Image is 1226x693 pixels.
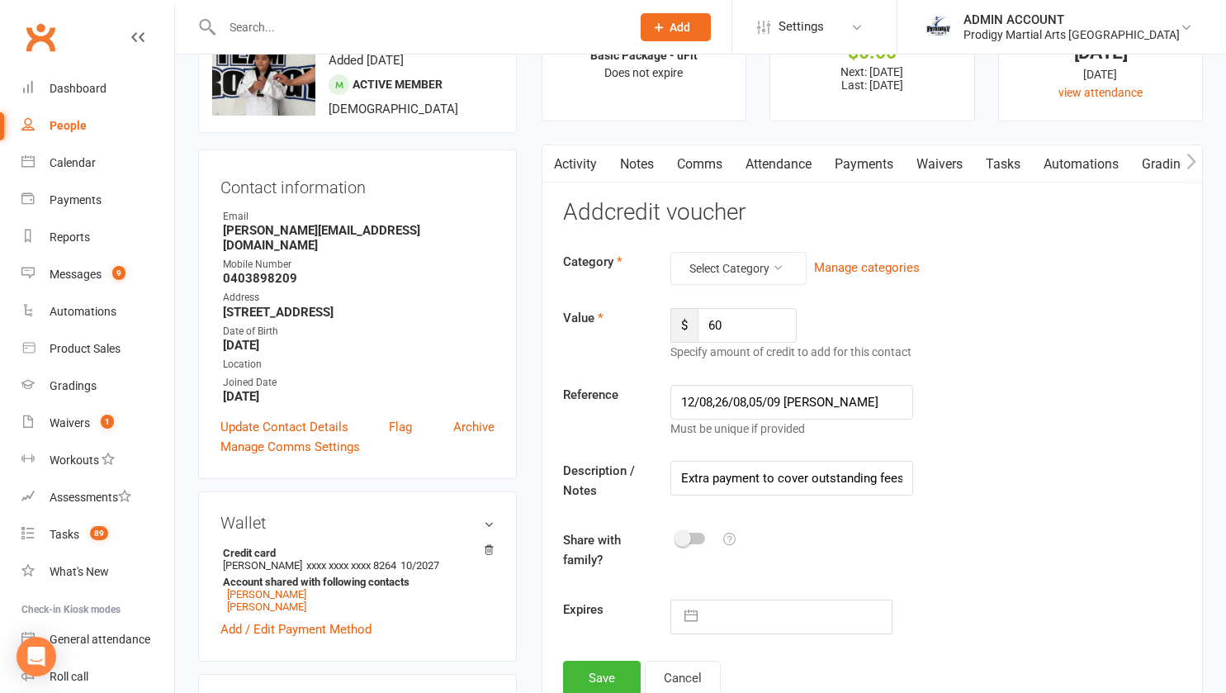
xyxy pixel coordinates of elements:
[50,230,90,244] div: Reports
[50,342,121,355] div: Product Sales
[50,119,87,132] div: People
[306,559,396,572] span: xxxx xxxx xxxx 8264
[963,12,1180,27] div: ADMIN ACCOUNT
[551,308,658,328] label: Value
[50,528,79,541] div: Tasks
[220,514,495,532] h3: Wallet
[50,156,96,169] div: Calendar
[453,417,495,437] a: Archive
[670,252,807,285] button: Select Category
[212,12,315,116] img: image1733206341.png
[223,338,495,353] strong: [DATE]
[608,145,665,183] a: Notes
[227,588,306,600] a: [PERSON_NAME]
[21,219,174,256] a: Reports
[21,256,174,293] a: Messages 9
[974,145,1032,183] a: Tasks
[670,420,914,438] div: Must be unique if provided
[21,330,174,368] a: Product Sales
[21,182,174,219] a: Payments
[551,385,658,405] label: Reference
[21,405,174,442] a: Waivers 1
[329,53,404,68] time: Added [DATE]
[1032,145,1130,183] a: Automations
[223,389,495,404] strong: [DATE]
[50,268,102,281] div: Messages
[389,417,412,437] a: Flag
[217,16,619,39] input: Search...
[551,530,658,570] label: Share with family?
[50,416,90,430] div: Waivers
[604,66,683,79] span: Does not expire
[223,547,486,559] strong: Credit card
[21,107,174,145] a: People
[353,78,443,91] span: Active member
[21,553,174,591] a: What's New
[400,559,439,572] span: 10/2027
[227,600,306,613] a: [PERSON_NAME]
[563,200,1181,225] h3: Add credit voucher
[223,271,495,286] strong: 0403898209
[90,526,108,540] span: 89
[112,266,125,280] span: 9
[17,637,56,676] div: Open Intercom Messenger
[779,8,824,45] span: Settings
[223,357,495,373] div: Location
[220,172,495,197] h3: Contact information
[590,49,698,62] strong: Basic Package - uFit
[1014,44,1187,61] div: [DATE]
[823,145,905,183] a: Payments
[20,17,61,58] a: Clubworx
[551,252,658,272] label: Category
[551,600,658,619] label: Expires
[785,65,959,92] p: Next: [DATE] Last: [DATE]
[50,565,109,578] div: What's New
[905,145,974,183] a: Waivers
[329,102,458,116] span: [DEMOGRAPHIC_DATA]
[670,308,698,343] span: $
[223,290,495,306] div: Address
[50,379,97,392] div: Gradings
[21,442,174,479] a: Workouts
[670,21,690,34] span: Add
[641,13,711,41] button: Add
[220,619,372,639] a: Add / Edit Payment Method
[542,145,608,183] a: Activity
[50,305,116,318] div: Automations
[21,70,174,107] a: Dashboard
[50,633,150,646] div: General attendance
[1058,86,1143,99] a: view attendance
[223,375,495,391] div: Joined Date
[223,305,495,320] strong: [STREET_ADDRESS]
[814,258,920,278] button: Manage categories
[50,670,88,683] div: Roll call
[21,479,174,516] a: Assessments
[50,193,102,206] div: Payments
[21,145,174,182] a: Calendar
[223,257,495,273] div: Mobile Number
[223,209,495,225] div: Email
[734,145,823,183] a: Attendance
[21,293,174,330] a: Automations
[785,44,959,61] div: $0.00
[220,437,360,457] a: Manage Comms Settings
[551,461,658,501] label: Description / Notes
[220,544,495,615] li: [PERSON_NAME]
[922,11,955,44] img: thumb_image1686208220.png
[101,415,114,429] span: 1
[21,368,174,405] a: Gradings
[223,576,486,588] strong: Account shared with following contacts
[21,516,174,553] a: Tasks 89
[223,223,495,253] strong: [PERSON_NAME][EMAIL_ADDRESS][DOMAIN_NAME]
[670,343,914,361] div: Specify amount of credit to add for this contact
[50,491,131,504] div: Assessments
[50,453,99,467] div: Workouts
[220,417,348,437] a: Update Contact Details
[21,621,174,658] a: General attendance kiosk mode
[665,145,734,183] a: Comms
[223,324,495,339] div: Date of Birth
[963,27,1180,42] div: Prodigy Martial Arts [GEOGRAPHIC_DATA]
[1014,65,1187,83] div: [DATE]
[50,82,107,95] div: Dashboard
